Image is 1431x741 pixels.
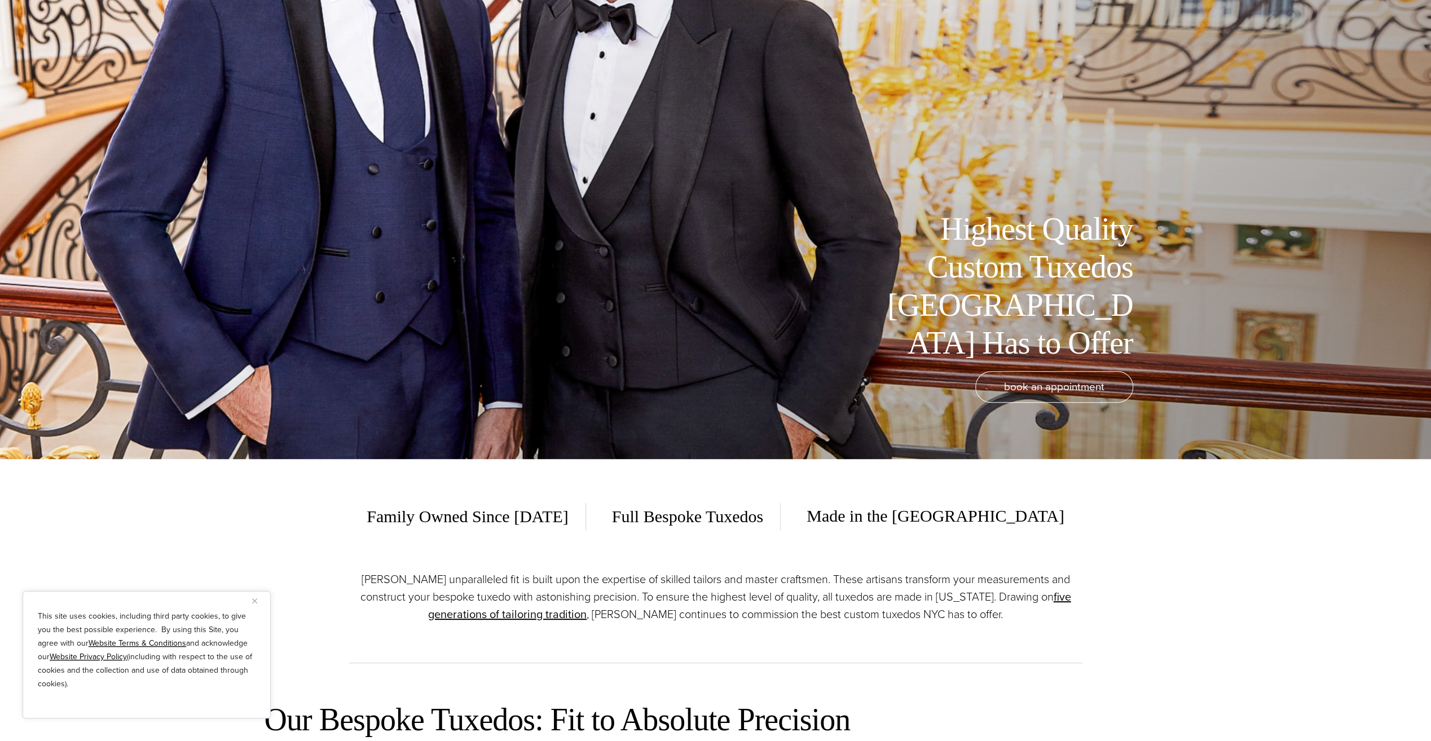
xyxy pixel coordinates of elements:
a: book an appointment [975,371,1133,403]
a: Website Privacy Policy [50,651,127,663]
span: Help [25,8,49,18]
span: Family Owned Since [DATE] [367,503,585,530]
p: [PERSON_NAME] unparalleled fit is built upon the expertise of skilled tailors and master craftsme... [349,571,1082,623]
span: Full Bespoke Tuxedos [595,503,781,530]
span: Made in the [GEOGRAPHIC_DATA] [790,502,1064,530]
h1: Highest Quality Custom Tuxedos [GEOGRAPHIC_DATA] Has to Offer [879,210,1133,362]
span: book an appointment [1004,378,1104,395]
button: Close [252,594,266,607]
p: This site uses cookies, including third party cookies, to give you the best possible experience. ... [38,610,256,691]
a: five generations of tailoring tradition [428,588,1071,623]
h2: Our Bespoke Tuxedos: Fit to Absolute Precision [265,700,1167,740]
a: Website Terms & Conditions [89,637,186,649]
img: Close [252,598,257,603]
